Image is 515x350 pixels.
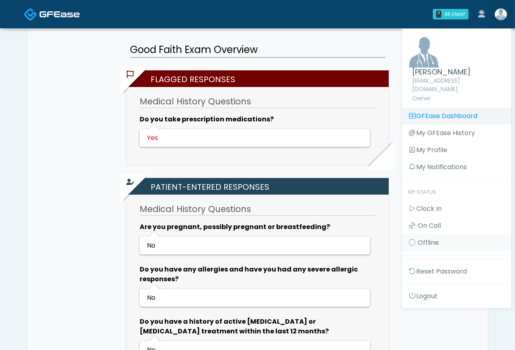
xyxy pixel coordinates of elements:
[140,95,375,108] h3: Medical History Questions
[436,11,441,18] div: 0
[412,76,505,93] p: [EMAIL_ADDRESS][DOMAIN_NAME]
[418,238,439,247] span: Offline
[147,133,361,143] div: Yes
[402,234,511,251] a: Offline
[416,204,442,213] span: Clock In
[39,10,80,18] img: Docovia
[402,183,511,200] a: My Status
[408,36,441,68] img: Heather Evans
[130,70,389,87] h2: Flagged Responses
[402,159,511,176] a: My Notifications
[140,222,330,231] b: Are you pregnant, possibly pregnant or breastfeeding?
[140,203,375,216] h3: Medical History Questions
[6,3,31,28] button: Open LiveChat chat widget
[495,8,507,20] img: Heather Evans
[402,217,511,234] a: On Call
[402,200,511,217] a: Clock In
[402,263,511,280] a: Reset Password
[412,68,505,76] h4: [PERSON_NAME]
[147,293,155,302] span: No
[147,241,155,250] span: No
[402,142,511,159] a: My Profile
[140,115,274,124] b: Do you take prescription medications?
[24,8,37,21] img: Docovia
[428,6,473,23] a: 0 All clear!
[408,189,436,195] span: My Status
[445,11,465,18] div: All clear!
[402,288,511,305] a: Logout
[24,1,80,27] a: Docovia
[130,178,389,195] h2: Patient-entered Responses
[130,42,385,58] h2: Good Faith Exam Overview
[402,125,511,142] a: My GFEase History
[402,108,511,125] a: GFEase Dashboard
[418,221,441,230] span: On Call
[140,265,358,284] b: Do you have any allergies and have you had any severe allergic responses?
[412,94,505,103] p: Owner
[140,317,329,336] b: Do you have a history of active [MEDICAL_DATA] or [MEDICAL_DATA] treatment within the last 12 mon...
